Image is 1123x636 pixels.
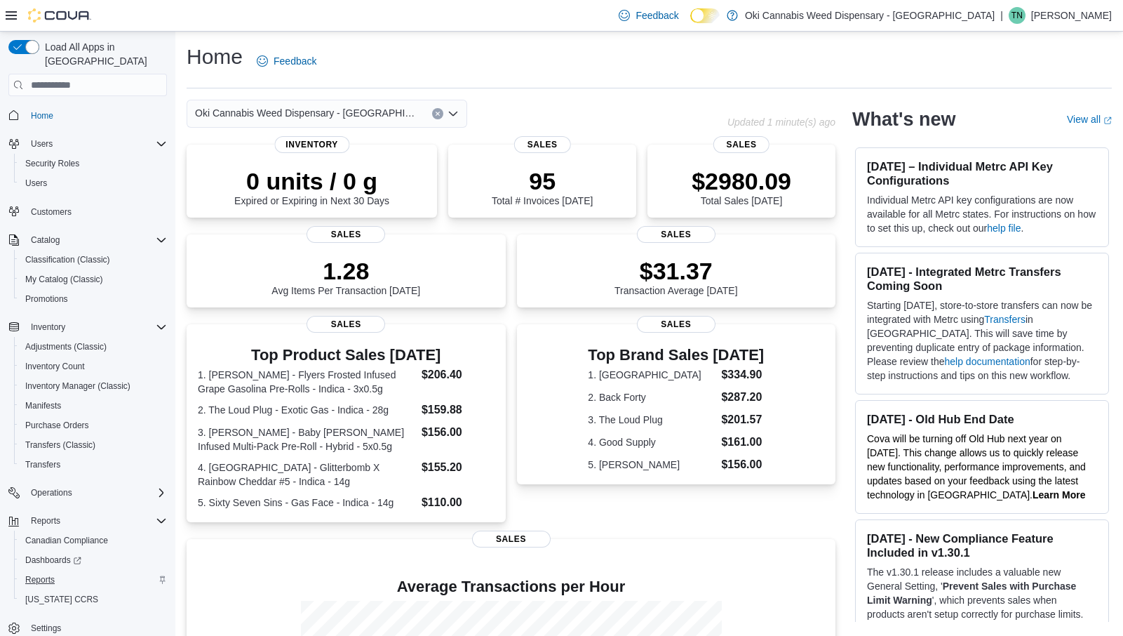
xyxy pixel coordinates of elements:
span: Oki Cannabis Weed Dispensary - [GEOGRAPHIC_DATA] [195,105,418,121]
span: Purchase Orders [25,420,89,431]
button: Manifests [14,396,173,416]
span: Adjustments (Classic) [25,341,107,352]
button: Open list of options [448,108,459,119]
button: Purchase Orders [14,416,173,435]
div: Total # Invoices [DATE] [492,167,593,206]
div: Avg Items Per Transaction [DATE] [271,257,420,296]
span: Transfers [25,459,60,470]
span: Catalog [25,232,167,249]
span: Sales [307,226,385,243]
span: Customers [31,206,72,218]
h3: [DATE] - Integrated Metrc Transfers Coming Soon [867,265,1097,293]
dd: $287.20 [721,389,764,406]
a: My Catalog (Classic) [20,271,109,288]
p: [PERSON_NAME] [1031,7,1112,24]
a: Transfers (Classic) [20,437,101,453]
div: TJ Nassiri [1009,7,1026,24]
p: | [1000,7,1003,24]
a: Users [20,175,53,192]
dt: 5. Sixty Seven Sins - Gas Face - Indica - 14g [198,496,416,510]
a: Transfers [20,456,66,473]
span: Dark Mode [690,23,691,24]
span: Sales [472,531,551,548]
span: My Catalog (Classic) [25,274,103,285]
span: Reports [20,571,167,588]
span: Transfers (Classic) [25,439,95,451]
span: Sales [713,136,769,153]
dt: 5. [PERSON_NAME] [588,458,715,472]
dd: $156.00 [721,456,764,473]
span: Operations [25,484,167,501]
img: Cova [28,8,91,22]
p: Oki Cannabis Weed Dispensary - [GEOGRAPHIC_DATA] [745,7,995,24]
a: Home [25,107,59,124]
span: Customers [25,203,167,220]
button: Transfers [14,455,173,475]
span: Operations [31,487,72,498]
dd: $110.00 [422,494,495,511]
button: Security Roles [14,154,173,173]
span: Classification (Classic) [25,254,110,265]
dd: $206.40 [422,366,495,383]
span: Users [25,135,167,152]
dt: 3. The Loud Plug [588,413,715,427]
span: Promotions [20,291,167,307]
span: Inventory Count [20,358,167,375]
h3: [DATE] - Old Hub End Date [867,412,1097,426]
span: Dashboards [20,552,167,569]
a: Manifests [20,397,67,414]
h2: What's new [852,108,955,131]
button: Home [3,105,173,125]
a: Security Roles [20,155,85,172]
h4: Average Transactions per Hour [198,578,824,595]
dd: $155.20 [422,459,495,476]
button: [US_STATE] CCRS [14,590,173,609]
span: Inventory [31,322,65,333]
button: Reports [3,511,173,531]
span: Promotions [25,293,68,305]
button: Reports [14,570,173,590]
input: Dark Mode [690,8,720,23]
span: Dashboards [25,555,81,566]
span: Sales [637,226,715,243]
span: Cova will be turning off Old Hub next year on [DATE]. This change allows us to quickly release ne... [867,433,1086,501]
button: Operations [3,483,173,503]
dt: 3. [PERSON_NAME] - Baby [PERSON_NAME] Infused Multi-Pack Pre-Roll - Hybrid - 5x0.5g [198,425,416,453]
a: View allExternal link [1067,114,1112,125]
span: Manifests [25,400,61,411]
dt: 2. Back Forty [588,390,715,404]
strong: Learn More [1033,489,1085,501]
dd: $201.57 [721,411,764,428]
a: Reports [20,571,60,588]
dt: 4. Good Supply [588,435,715,449]
span: Transfers (Classic) [20,437,167,453]
span: My Catalog (Classic) [20,271,167,288]
button: Inventory Manager (Classic) [14,376,173,396]
button: Canadian Compliance [14,531,173,550]
a: help file [987,223,1021,234]
button: Users [25,135,58,152]
dt: 2. The Loud Plug - Exotic Gas - Indica - 28g [198,403,416,417]
button: Inventory [25,319,71,336]
a: Dashboards [20,552,87,569]
a: Dashboards [14,550,173,570]
p: $2980.09 [692,167,791,195]
a: Purchase Orders [20,417,95,434]
a: Inventory Count [20,358,90,375]
a: Feedback [251,47,322,75]
button: Classification (Classic) [14,250,173,270]
span: Feedback [636,8,678,22]
span: TN [1011,7,1023,24]
div: Transaction Average [DATE] [614,257,738,296]
span: Adjustments (Classic) [20,338,167,355]
span: Catalog [31,234,60,246]
h3: Top Product Sales [DATE] [198,347,495,364]
span: Feedback [274,54,316,68]
button: Catalog [3,230,173,250]
span: Sales [637,316,715,333]
span: Inventory Count [25,361,85,372]
span: Security Roles [25,158,79,169]
span: Reports [25,574,55,585]
a: Promotions [20,291,74,307]
span: Sales [307,316,385,333]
